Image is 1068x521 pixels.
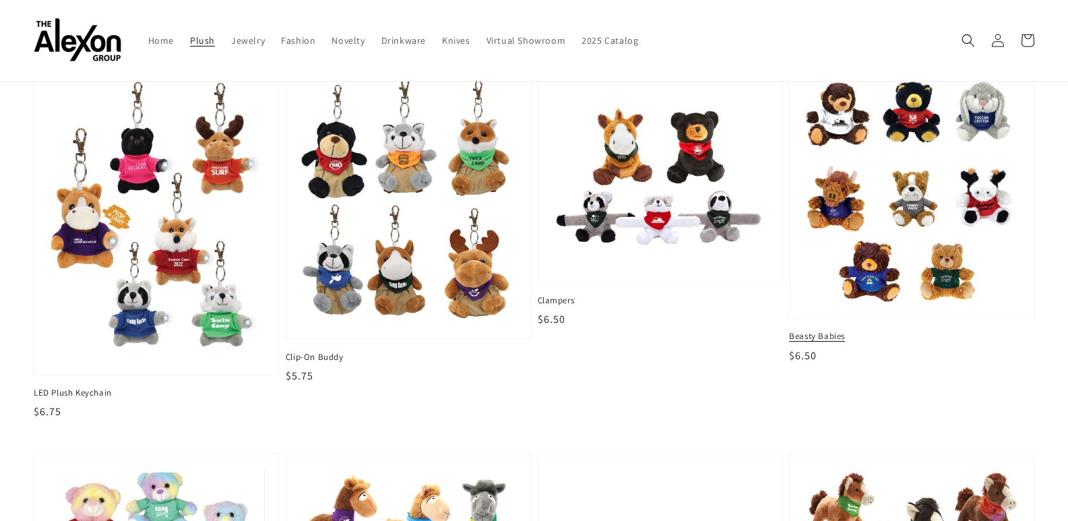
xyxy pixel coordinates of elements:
[478,26,574,55] a: Virtual Showroom
[190,34,215,47] span: Plush
[34,65,279,420] a: LED Plush Keychain LED Plush Keychain $6.75
[573,26,646,55] a: 2025 Catalog
[434,26,478,55] a: Knives
[538,312,565,326] span: $6.50
[223,26,273,55] a: Jewelry
[789,330,1034,342] span: Beasty Babies
[800,75,1023,309] img: Beasty Babies
[300,79,517,326] img: Clip-On Buddy
[486,34,566,47] span: Virtual Showroom
[442,34,470,47] span: Knives
[286,65,531,384] a: Clip-On Buddy Clip-On Buddy $5.75
[34,387,279,399] span: LED Plush Keychain
[231,34,265,47] span: Jewelry
[953,26,983,55] summary: Search
[538,295,783,307] span: Clampers
[148,34,174,47] span: Home
[789,348,817,363] span: $6.50
[582,34,638,47] span: 2025 Catalog
[140,26,182,55] a: Home
[182,26,223,55] a: Plush
[332,34,365,47] span: Novelty
[34,404,61,419] span: $6.75
[552,79,769,269] img: Clampers
[286,351,531,363] span: Clip-On Buddy
[48,79,265,361] img: LED Plush Keychain
[789,65,1034,364] a: Beasty Babies Beasty Babies $6.50
[273,26,323,55] a: Fashion
[381,34,426,47] span: Drinkware
[323,26,373,55] a: Novelty
[286,369,313,383] span: $5.75
[34,19,121,63] img: The Alexon Group
[538,65,783,328] a: Clampers Clampers $6.50
[373,26,434,55] a: Drinkware
[281,34,315,47] span: Fashion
